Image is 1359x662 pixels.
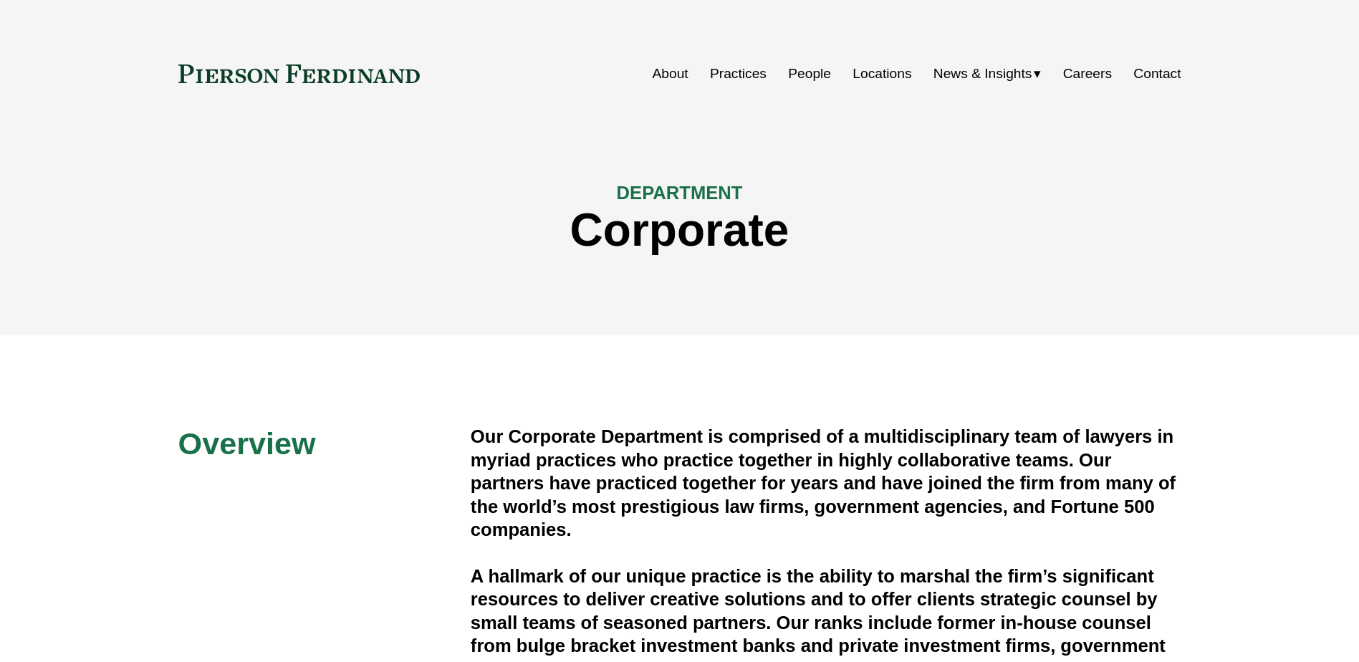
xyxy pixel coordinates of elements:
[710,60,767,87] a: Practices
[653,60,688,87] a: About
[178,426,316,461] span: Overview
[617,183,743,203] span: DEPARTMENT
[788,60,831,87] a: People
[1063,60,1112,87] a: Careers
[853,60,911,87] a: Locations
[178,204,1181,256] h1: Corporate
[933,62,1032,87] span: News & Insights
[933,60,1042,87] a: folder dropdown
[471,425,1181,541] h4: Our Corporate Department is comprised of a multidisciplinary team of lawyers in myriad practices ...
[1133,60,1181,87] a: Contact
